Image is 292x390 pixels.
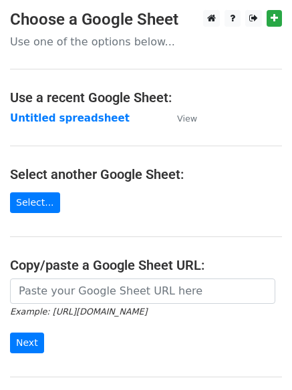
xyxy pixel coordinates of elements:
[10,89,282,106] h4: Use a recent Google Sheet:
[10,307,147,317] small: Example: [URL][DOMAIN_NAME]
[10,257,282,273] h4: Copy/paste a Google Sheet URL:
[10,278,275,304] input: Paste your Google Sheet URL here
[10,192,60,213] a: Select...
[10,112,130,124] a: Untitled spreadsheet
[10,166,282,182] h4: Select another Google Sheet:
[10,333,44,353] input: Next
[164,112,197,124] a: View
[10,10,282,29] h3: Choose a Google Sheet
[177,114,197,124] small: View
[10,35,282,49] p: Use one of the options below...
